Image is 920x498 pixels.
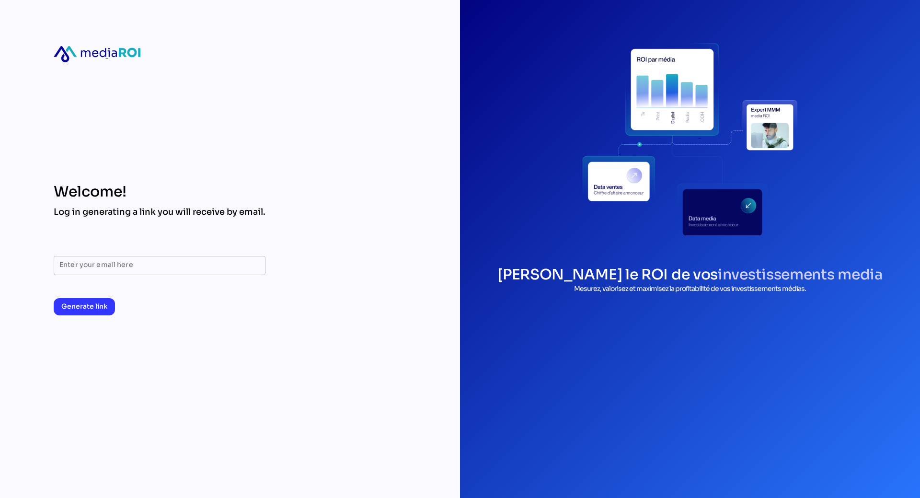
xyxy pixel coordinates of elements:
div: Welcome! [54,183,265,200]
input: Enter your email here [59,256,260,275]
h1: [PERSON_NAME] le ROI de vos [497,266,883,284]
div: login [582,31,798,246]
p: Mesurez, valorisez et maximisez la profitabilité de vos investissements médias. [497,284,883,294]
span: investissements media [718,266,883,284]
div: Log in generating a link you will receive by email. [54,206,265,218]
div: mediaroi [54,46,140,62]
span: Generate link [61,301,107,312]
button: Generate link [54,298,115,315]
